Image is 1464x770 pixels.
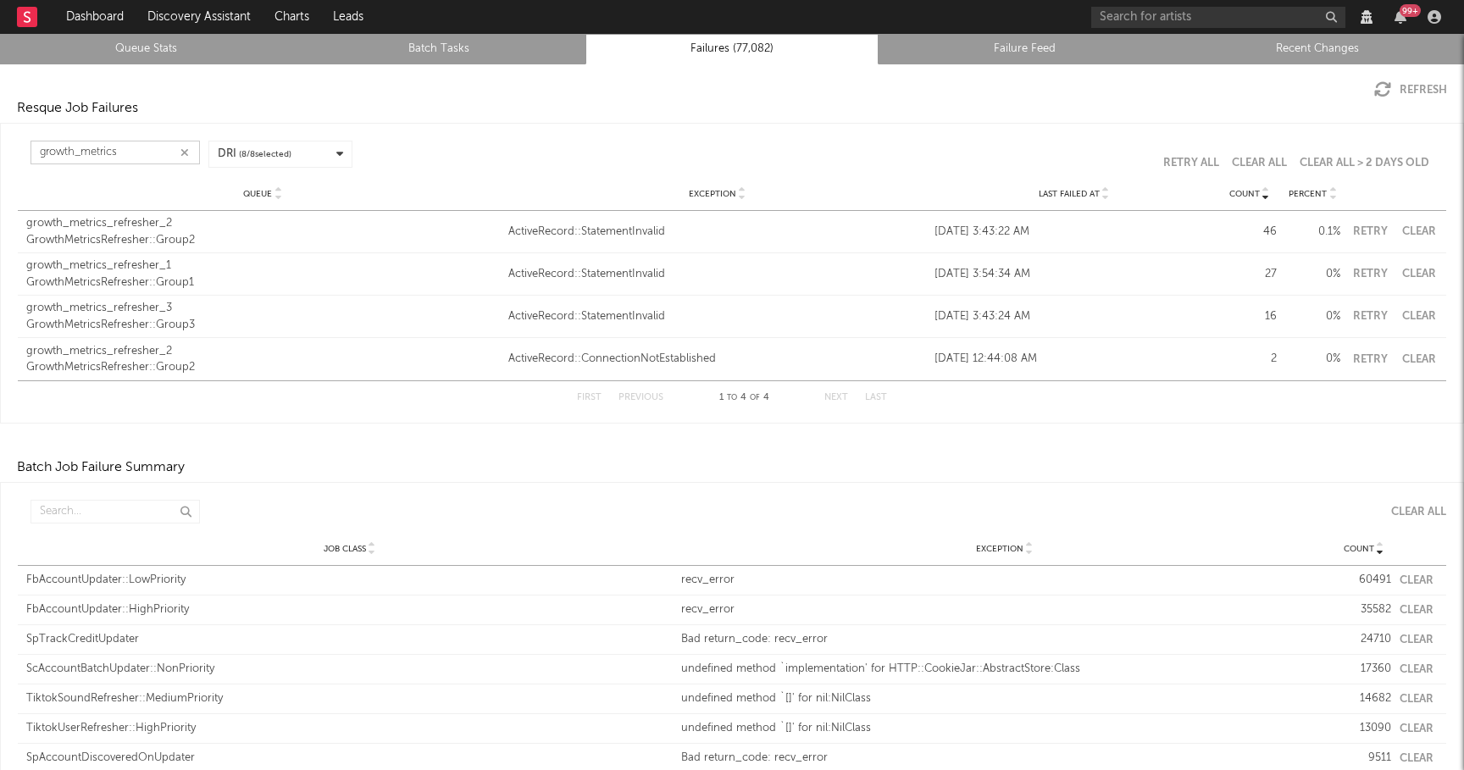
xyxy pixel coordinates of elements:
[681,601,1328,618] div: recv_error
[934,308,1213,325] div: [DATE] 3:43:24 AM
[1400,605,1433,616] button: Clear
[1395,10,1406,24] button: 99+
[1289,189,1327,199] span: Percent
[1222,308,1277,325] div: 16
[1180,39,1455,59] a: Recent Changes
[1163,158,1219,169] button: Retry All
[1285,351,1340,368] div: 0 %
[1400,753,1433,764] button: Clear
[26,232,500,249] div: GrowthMetricsRefresher::Group2
[1336,601,1391,618] div: 35582
[1349,269,1391,280] button: Retry
[976,544,1023,554] span: Exception
[1222,266,1277,283] div: 27
[618,393,663,402] button: Previous
[1232,158,1287,169] button: Clear All
[1400,694,1433,705] button: Clear
[888,39,1162,59] a: Failure Feed
[1285,266,1340,283] div: 0 %
[934,266,1213,283] div: [DATE] 3:54:34 AM
[1400,269,1438,280] button: Clear
[1222,224,1277,241] div: 46
[681,690,1328,707] div: undefined method `[]' for nil:NilClass
[26,601,673,618] div: FbAccountUpdater::HighPriority
[1336,572,1391,589] div: 60491
[750,394,760,402] span: of
[508,266,926,283] a: ActiveRecord::StatementInvalid
[934,224,1213,241] div: [DATE] 3:43:22 AM
[1374,81,1447,98] button: Refresh
[26,317,500,334] div: GrowthMetricsRefresher::Group3
[30,141,200,164] input: Search...
[681,750,1328,767] div: Bad return_code: recv_error
[1285,308,1340,325] div: 0 %
[324,544,366,554] span: Job Class
[577,393,602,402] button: First
[1400,634,1433,645] button: Clear
[1229,189,1260,199] span: Count
[26,258,500,291] a: growth_metrics_refresher_1GrowthMetricsRefresher::Group1
[681,720,1328,737] div: undefined method `[]' for nil:NilClass
[1222,351,1277,368] div: 2
[1400,723,1433,734] button: Clear
[26,274,500,291] div: GrowthMetricsRefresher::Group1
[1336,720,1391,737] div: 13090
[26,359,500,376] div: GrowthMetricsRefresher::Group2
[1400,4,1421,17] div: 99 +
[1400,575,1433,586] button: Clear
[26,343,500,360] div: growth_metrics_refresher_2
[508,308,926,325] a: ActiveRecord::StatementInvalid
[302,39,577,59] a: Batch Tasks
[26,215,500,232] div: growth_metrics_refresher_2
[26,690,673,707] div: TiktokSoundRefresher::MediumPriority
[1378,507,1446,518] button: Clear All
[26,720,673,737] div: TiktokUserRefresher::HighPriority
[508,224,926,241] a: ActiveRecord::StatementInvalid
[824,393,848,402] button: Next
[1400,311,1438,322] button: Clear
[1349,226,1391,237] button: Retry
[9,39,284,59] a: Queue Stats
[26,258,500,274] div: growth_metrics_refresher_1
[26,343,500,376] a: growth_metrics_refresher_2GrowthMetricsRefresher::Group2
[697,388,790,408] div: 1 4 4
[1349,354,1391,365] button: Retry
[689,189,736,199] span: Exception
[865,393,887,402] button: Last
[934,351,1213,368] div: [DATE] 12:44:08 AM
[26,300,500,317] div: growth_metrics_refresher_3
[30,500,200,523] input: Search...
[1391,507,1446,518] div: Clear All
[727,394,737,402] span: to
[1344,544,1374,554] span: Count
[508,351,926,368] a: ActiveRecord::ConnectionNotEstablished
[17,457,185,478] div: Batch Job Failure Summary
[595,39,869,59] a: Failures (77,082)
[1285,224,1340,241] div: 0.1 %
[1400,664,1433,675] button: Clear
[26,631,673,648] div: SpTrackCreditUpdater
[1400,226,1438,237] button: Clear
[681,661,1328,678] div: undefined method `implementation' for HTTP::CookieJar::AbstractStore:Class
[26,572,673,589] div: FbAccountUpdater::LowPriority
[1091,7,1345,28] input: Search for artists
[218,146,291,163] div: DRI
[17,98,138,119] div: Resque Job Failures
[1336,690,1391,707] div: 14682
[239,148,291,161] span: ( 8 / 8 selected)
[26,661,673,678] div: ScAccountBatchUpdater::NonPriority
[26,215,500,248] a: growth_metrics_refresher_2GrowthMetricsRefresher::Group2
[681,572,1328,589] div: recv_error
[1400,354,1438,365] button: Clear
[1336,631,1391,648] div: 24710
[1300,158,1429,169] button: Clear All > 2 Days Old
[26,750,673,767] div: SpAccountDiscoveredOnUpdater
[681,631,1328,648] div: Bad return_code: recv_error
[243,189,272,199] span: Queue
[26,300,500,333] a: growth_metrics_refresher_3GrowthMetricsRefresher::Group3
[1336,661,1391,678] div: 17360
